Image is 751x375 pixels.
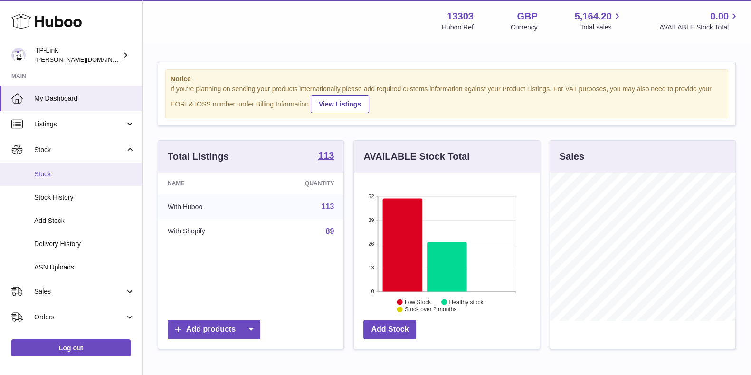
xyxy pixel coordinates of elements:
span: [PERSON_NAME][DOMAIN_NAME][EMAIL_ADDRESS][DOMAIN_NAME] [35,56,240,63]
a: 89 [326,227,334,235]
strong: Notice [171,75,723,84]
h3: Sales [560,150,584,163]
div: Huboo Ref [442,23,474,32]
a: 5,164.20 Total sales [575,10,623,32]
span: Total sales [580,23,622,32]
img: susie.li@tp-link.com [11,48,26,62]
strong: GBP [517,10,537,23]
text: 13 [369,265,374,270]
a: 113 [318,151,334,162]
span: Stock History [34,193,135,202]
a: Log out [11,339,131,356]
text: Low Stock [405,298,431,305]
text: Stock over 2 months [405,306,456,313]
a: Add Stock [363,320,416,339]
div: If you're planning on sending your products internationally please add required customs informati... [171,85,723,113]
span: ASN Uploads [34,263,135,272]
a: View Listings [311,95,369,113]
strong: 113 [318,151,334,160]
div: TP-Link [35,46,121,64]
a: Add products [168,320,260,339]
text: 52 [369,193,374,199]
span: AVAILABLE Stock Total [659,23,740,32]
span: Stock [34,170,135,179]
h3: AVAILABLE Stock Total [363,150,469,163]
text: 39 [369,217,374,223]
span: Delivery History [34,240,135,249]
span: Listings [34,120,125,129]
span: Stock [34,145,125,154]
a: 113 [322,202,334,211]
span: Sales [34,287,125,296]
div: Currency [511,23,538,32]
td: With Huboo [158,194,258,219]
th: Name [158,173,258,194]
td: With Shopify [158,219,258,244]
text: 0 [371,288,374,294]
strong: 13303 [447,10,474,23]
span: Orders [34,313,125,322]
span: Add Stock [34,216,135,225]
th: Quantity [258,173,343,194]
a: 0.00 AVAILABLE Stock Total [659,10,740,32]
text: Healthy stock [449,298,484,305]
span: My Dashboard [34,94,135,103]
text: 26 [369,241,374,247]
h3: Total Listings [168,150,229,163]
span: 5,164.20 [575,10,612,23]
span: 0.00 [710,10,729,23]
